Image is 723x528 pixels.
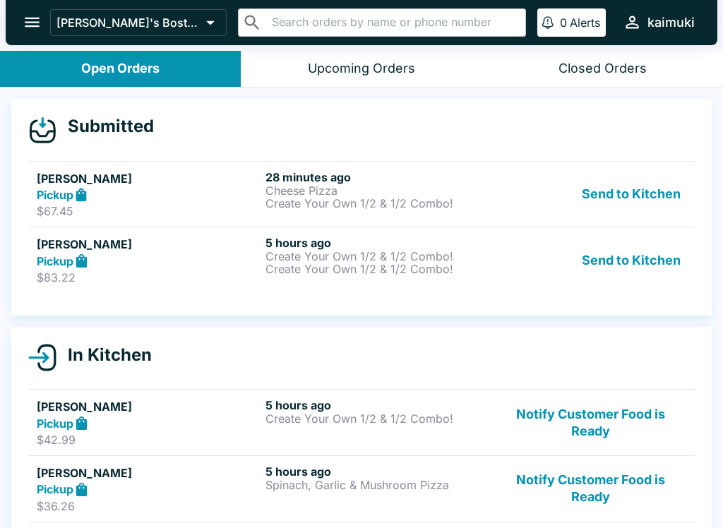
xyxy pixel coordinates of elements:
h6: 5 hours ago [265,236,489,250]
h5: [PERSON_NAME] [37,170,260,187]
div: Open Orders [81,61,160,77]
a: [PERSON_NAME]Pickup$36.265 hours agoSpinach, Garlic & Mushroom PizzaNotify Customer Food is Ready [28,455,695,522]
button: Send to Kitchen [576,236,686,284]
strong: Pickup [37,254,73,268]
p: $36.26 [37,499,260,513]
p: Create Your Own 1/2 & 1/2 Combo! [265,250,489,263]
h4: Submitted [56,116,154,137]
div: Closed Orders [558,61,647,77]
p: Cheese Pizza [265,184,489,197]
p: Alerts [570,16,600,30]
h5: [PERSON_NAME] [37,398,260,415]
p: $42.99 [37,433,260,447]
p: Create Your Own 1/2 & 1/2 Combo! [265,263,489,275]
a: [PERSON_NAME]Pickup$83.225 hours agoCreate Your Own 1/2 & 1/2 Combo!Create Your Own 1/2 & 1/2 Com... [28,227,695,293]
strong: Pickup [37,416,73,431]
p: $67.45 [37,204,260,218]
a: [PERSON_NAME]Pickup$67.4528 minutes agoCheese PizzaCreate Your Own 1/2 & 1/2 Combo!Send to Kitchen [28,161,695,227]
button: Notify Customer Food is Ready [495,464,686,513]
h6: 5 hours ago [265,464,489,479]
button: Notify Customer Food is Ready [495,398,686,447]
h6: 5 hours ago [265,398,489,412]
h5: [PERSON_NAME] [37,464,260,481]
button: kaimuki [617,7,700,37]
p: [PERSON_NAME]'s Boston Pizza [56,16,201,30]
input: Search orders by name or phone number [268,13,520,32]
p: 0 [560,16,567,30]
p: Create Your Own 1/2 & 1/2 Combo! [265,412,489,425]
button: Send to Kitchen [576,170,686,219]
h5: [PERSON_NAME] [37,236,260,253]
button: [PERSON_NAME]'s Boston Pizza [50,9,227,36]
div: kaimuki [647,14,695,31]
p: Create Your Own 1/2 & 1/2 Combo! [265,197,489,210]
strong: Pickup [37,482,73,496]
div: Upcoming Orders [308,61,415,77]
button: open drawer [14,4,50,40]
h6: 28 minutes ago [265,170,489,184]
p: $83.22 [37,270,260,284]
strong: Pickup [37,188,73,202]
a: [PERSON_NAME]Pickup$42.995 hours agoCreate Your Own 1/2 & 1/2 Combo!Notify Customer Food is Ready [28,389,695,455]
h4: In Kitchen [56,344,152,366]
p: Spinach, Garlic & Mushroom Pizza [265,479,489,491]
